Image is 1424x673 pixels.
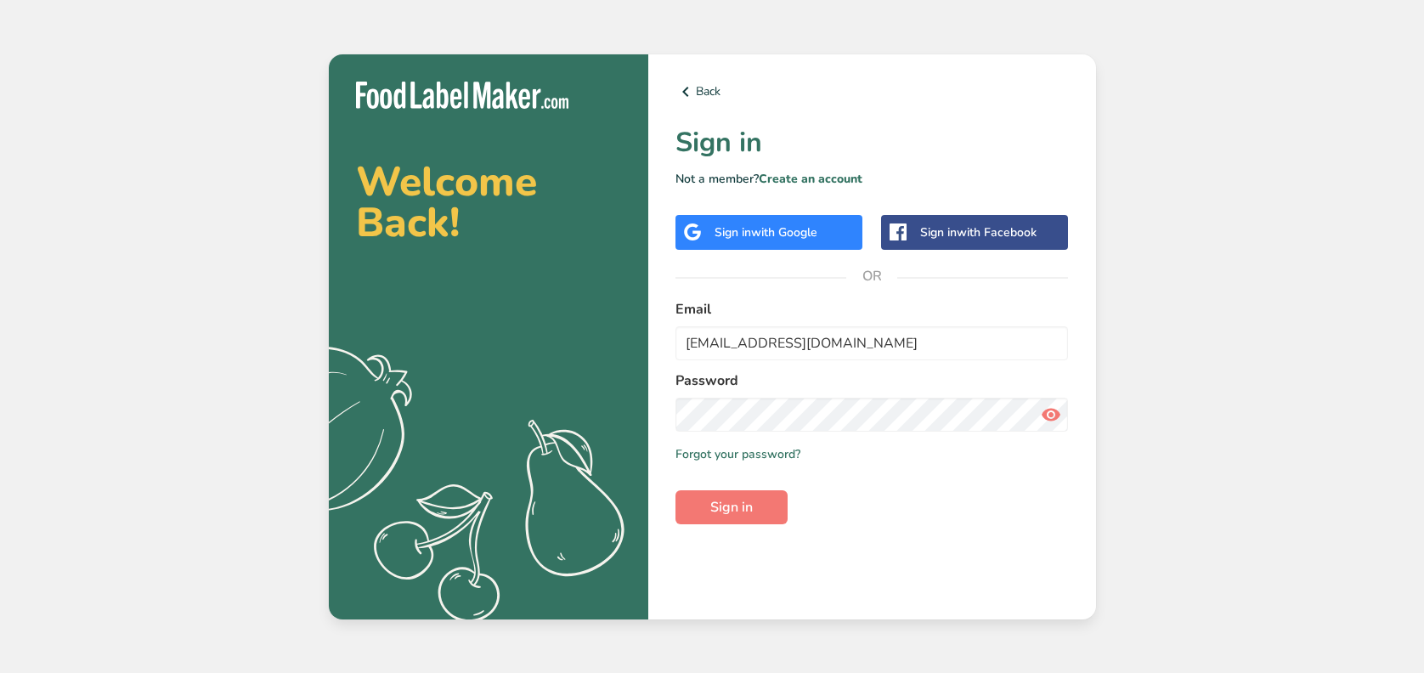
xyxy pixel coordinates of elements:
a: Back [675,82,1069,102]
span: with Google [751,224,817,240]
a: Forgot your password? [675,445,800,463]
div: Sign in [715,223,817,241]
div: Sign in [920,223,1037,241]
button: Sign in [675,490,788,524]
p: Not a member? [675,170,1069,188]
img: Food Label Maker [356,82,568,110]
h1: Sign in [675,122,1069,163]
span: OR [846,251,897,302]
h2: Welcome Back! [356,161,621,243]
input: Enter Your Email [675,326,1069,360]
label: Email [675,299,1069,320]
span: with Facebook [957,224,1037,240]
span: Sign in [710,497,753,517]
a: Create an account [759,171,862,187]
label: Password [675,370,1069,391]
